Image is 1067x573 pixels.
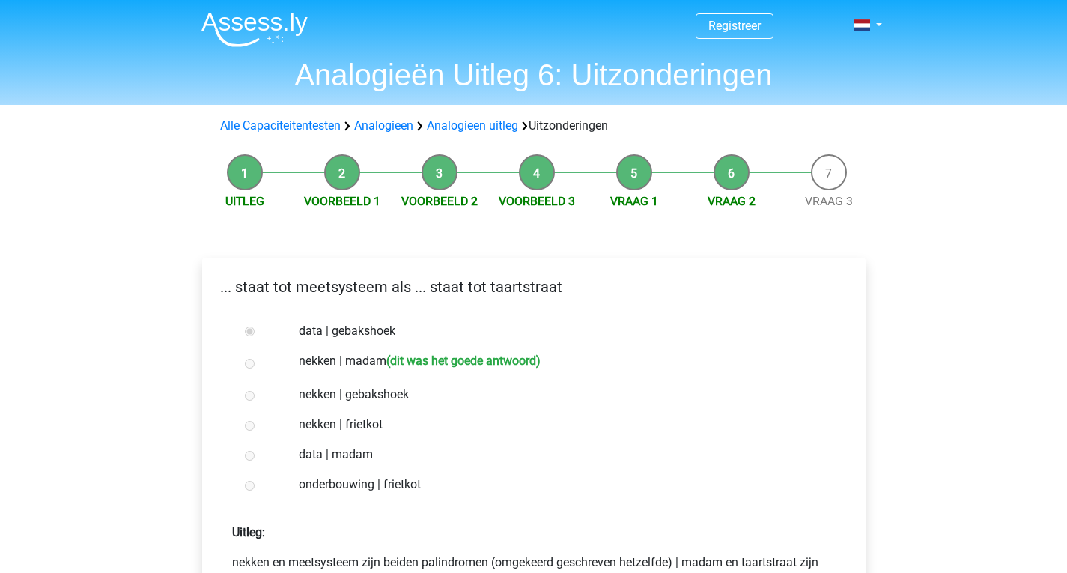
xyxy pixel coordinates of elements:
[708,19,761,33] a: Registreer
[225,194,264,208] a: Uitleg
[610,194,658,208] a: Vraag 1
[214,276,854,298] p: ... staat tot meetsysteem als ... staat tot taartstraat
[499,194,575,208] a: Voorbeeld 3
[214,117,854,135] div: Uitzonderingen
[299,416,817,434] label: nekken | frietkot
[220,118,341,133] a: Alle Capaciteitentesten
[299,476,817,494] label: onderbouwing | frietkot
[401,194,478,208] a: Voorbeeld 2
[386,354,541,368] h6: (dit was het goede antwoord)
[354,118,413,133] a: Analogieen
[304,194,380,208] a: Voorbeeld 1
[299,352,817,374] label: nekken | madam
[189,57,878,93] h1: Analogieën Uitleg 6: Uitzonderingen
[427,118,518,133] a: Analogieen uitleg
[708,194,756,208] a: Vraag 2
[299,386,817,404] label: nekken | gebakshoek
[805,194,853,208] a: Vraag 3
[299,322,817,340] label: data | gebakshoek
[299,446,817,464] label: data | madam
[232,525,265,539] strong: Uitleg:
[201,12,308,47] img: Assessly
